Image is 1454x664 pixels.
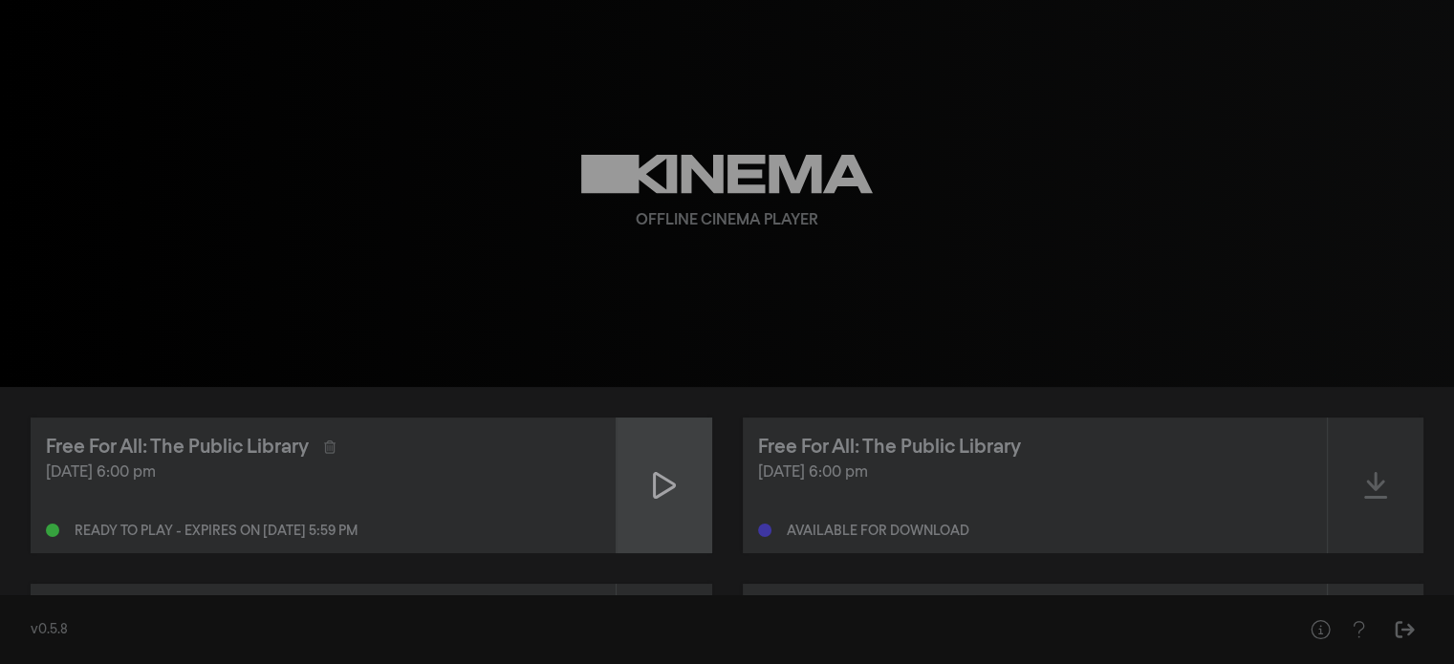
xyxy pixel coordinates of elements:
[1385,610,1423,649] button: Sign Out
[758,461,1313,484] div: [DATE] 6:00 pm
[46,433,309,461] div: Free For All: The Public Library
[787,525,969,538] div: Available for download
[31,620,1263,640] div: v0.5.8
[636,209,818,232] div: Offline Cinema Player
[758,433,1021,461] div: Free For All: The Public Library
[46,461,600,484] div: [DATE] 6:00 pm
[1339,610,1378,649] button: Help
[75,525,358,538] div: Ready to play - expires on [DATE] 5:59 pm
[1301,610,1339,649] button: Help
